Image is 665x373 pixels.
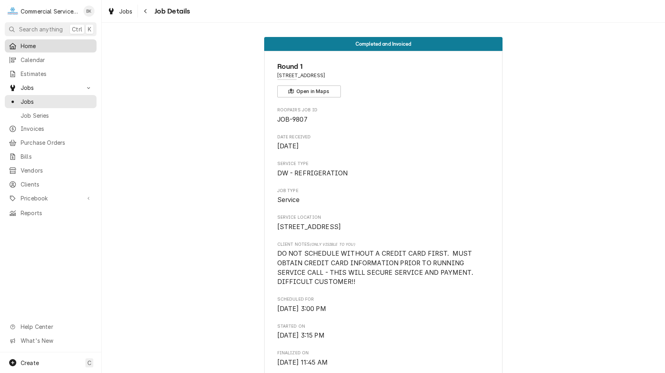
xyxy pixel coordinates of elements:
div: Job Type [277,188,490,205]
span: What's New [21,336,92,345]
span: Search anything [19,25,63,33]
span: Home [21,42,93,50]
div: Service Type [277,161,490,178]
span: Service Type [277,161,490,167]
a: Go to Help Center [5,320,97,333]
span: K [88,25,91,33]
span: Finalized On [277,350,490,356]
a: Jobs [104,5,136,18]
a: Go to Pricebook [5,192,97,205]
span: Scheduled For [277,296,490,303]
span: Date Received [277,134,490,140]
div: Date Received [277,134,490,151]
span: Vendors [21,166,93,175]
div: Service Location [277,214,490,231]
div: Client Information [277,61,490,97]
span: Name [277,61,490,72]
span: Completed and Invoiced [356,41,412,47]
a: Clients [5,178,97,191]
span: [DATE] 3:15 PM [277,332,325,339]
span: Finalized On [277,358,490,367]
span: Invoices [21,124,93,133]
span: Bills [21,152,93,161]
span: Service Location [277,222,490,232]
a: Jobs [5,95,97,108]
div: Status [264,37,503,51]
button: Open in Maps [277,85,341,97]
span: [DATE] 3:00 PM [277,305,326,313]
div: Commercial Service Co.'s Avatar [7,6,18,17]
a: Vendors [5,164,97,177]
div: BK [83,6,95,17]
span: DW - REFRIGERATION [277,169,348,177]
span: (Only Visible to You) [310,242,355,247]
span: Jobs [21,84,81,92]
span: Help Center [21,322,92,331]
span: Service Location [277,214,490,221]
a: Bills [5,150,97,163]
span: C [87,359,91,367]
span: DO NOT SCHEDULE WITHOUT A CREDIT CARD FIRST. MUST OBTAIN CREDIT CARD INFORMATION PRIOR TO RUNNING... [277,250,474,286]
span: Address [277,72,490,79]
a: Reports [5,206,97,220]
a: Calendar [5,53,97,66]
span: Create [21,359,39,366]
span: Roopairs Job ID [277,115,490,124]
div: Scheduled For [277,296,490,313]
span: Clients [21,180,93,188]
span: [STREET_ADDRESS] [277,223,341,231]
div: [object Object] [277,241,490,287]
span: [object Object] [277,249,490,287]
a: Job Series [5,109,97,122]
div: C [7,6,18,17]
a: Invoices [5,122,97,135]
span: Job Type [277,195,490,205]
span: Scheduled For [277,304,490,314]
a: Home [5,39,97,52]
a: Go to Jobs [5,81,97,94]
span: Client Notes [277,241,490,248]
span: Jobs [119,7,133,16]
div: Brian Key's Avatar [83,6,95,17]
a: Estimates [5,67,97,80]
div: Roopairs Job ID [277,107,490,124]
span: Job Details [152,6,190,17]
span: Roopairs Job ID [277,107,490,113]
span: [DATE] [277,142,299,150]
div: Started On [277,323,490,340]
button: Search anythingCtrlK [5,22,97,36]
button: Navigate back [139,5,152,17]
span: Service [277,196,300,204]
span: Ctrl [72,25,82,33]
div: Finalized On [277,350,490,367]
span: Pricebook [21,194,81,202]
span: Reports [21,209,93,217]
span: Calendar [21,56,93,64]
span: JOB-9807 [277,116,307,123]
a: Purchase Orders [5,136,97,149]
span: Estimates [21,70,93,78]
span: Purchase Orders [21,138,93,147]
span: Job Type [277,188,490,194]
span: Job Series [21,111,93,120]
span: Service Type [277,169,490,178]
span: Started On [277,323,490,330]
span: Started On [277,331,490,340]
span: Jobs [21,97,93,106]
div: Commercial Service Co. [21,7,79,16]
span: Date Received [277,142,490,151]
a: Go to What's New [5,334,97,347]
span: [DATE] 11:45 AM [277,359,328,366]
